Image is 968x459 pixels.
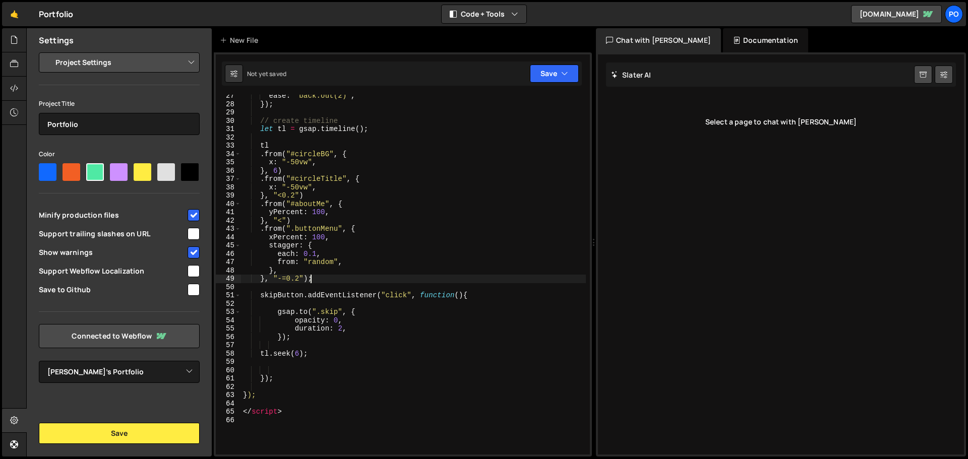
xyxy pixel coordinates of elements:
div: 55 [216,324,241,333]
label: Project Title [39,99,75,109]
div: 65 [216,408,241,416]
div: 61 [216,374,241,383]
div: 40 [216,200,241,209]
div: 32 [216,134,241,142]
div: 58 [216,350,241,358]
div: 31 [216,125,241,134]
div: 33 [216,142,241,150]
div: Not yet saved [247,70,286,78]
div: 53 [216,308,241,316]
div: Documentation [723,28,808,52]
div: 66 [216,416,241,425]
div: New File [220,35,262,45]
div: 36 [216,167,241,175]
button: Save [530,64,579,83]
div: 28 [216,100,241,109]
div: 39 [216,191,241,200]
div: 30 [216,117,241,125]
div: 45 [216,241,241,250]
span: Support trailing slashes on URL [39,229,186,239]
label: Color [39,149,55,159]
div: 46 [216,250,241,258]
div: 50 [216,283,241,292]
h2: Slater AI [611,70,651,80]
div: 56 [216,333,241,342]
div: 62 [216,383,241,391]
input: Project name [39,113,200,135]
div: Select a page to chat with [PERSON_NAME] [606,102,956,142]
div: 35 [216,158,241,167]
div: 49 [216,275,241,283]
div: 44 [216,233,241,242]
div: 34 [216,150,241,159]
div: 51 [216,291,241,300]
div: 54 [216,316,241,325]
div: 59 [216,358,241,366]
span: Minify production files [39,210,186,220]
div: 42 [216,217,241,225]
div: 63 [216,391,241,400]
h2: Settings [39,35,74,46]
div: 52 [216,300,241,308]
span: Show warnings [39,247,186,257]
div: 47 [216,258,241,267]
a: Po [945,5,963,23]
div: 64 [216,400,241,408]
div: Chat with [PERSON_NAME] [596,28,721,52]
a: [DOMAIN_NAME] [851,5,942,23]
div: 43 [216,225,241,233]
span: Save to Github [39,285,186,295]
div: 48 [216,267,241,275]
div: 29 [216,108,241,117]
button: Code + Tools [442,5,526,23]
span: Support Webflow Localization [39,266,186,276]
a: 🤙 [2,2,27,26]
div: 60 [216,366,241,375]
div: 38 [216,183,241,192]
div: 27 [216,92,241,100]
a: Connected to Webflow [39,324,200,348]
button: Save [39,423,200,444]
div: 57 [216,341,241,350]
div: Portfolio [39,8,73,20]
div: 41 [216,208,241,217]
div: 37 [216,175,241,183]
